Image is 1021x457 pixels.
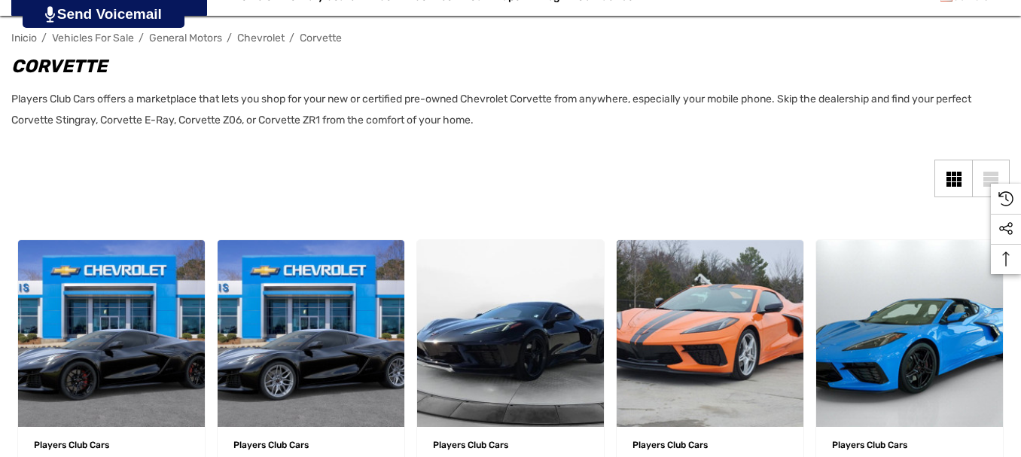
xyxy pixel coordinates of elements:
[943,360,1014,431] iframe: Tidio Chat
[18,240,205,427] a: 2025 Chevrolet Corvette Z06 2LZ VIN 1G1YE2D37S5607208,$135,210.00
[816,240,1003,427] img: For Sale: 2021 Chevrolet Corvette Stingray 2LT Z51 VIN 1G1YB2D48M5115775
[934,160,972,197] a: Grid View
[816,240,1003,427] a: 2021 Chevrolet Corvette Stingray 2LT Z51 VIN 1G1YB2D48M5115775,$68,999.00
[417,240,604,427] a: 2020 Chevrolet Corvette Stingray 3LT Z51 VIN 1G1Y82D4XL5106394,$64,989.00
[632,435,788,455] p: Players Club Cars
[972,160,1010,197] a: List View
[417,240,604,427] img: For Sale: 2020 Chevrolet Corvette Stingray 3LT Z51 VIN 1G1Y82D4XL5106394
[45,6,55,23] img: PjwhLS0gR2VuZXJhdG9yOiBHcmF2aXQuaW8gLS0+PHN2ZyB4bWxucz0iaHR0cDovL3d3dy53My5vcmcvMjAwMC9zdmciIHhtb...
[998,221,1013,236] svg: Social Media
[991,251,1021,267] svg: Top
[433,435,588,455] p: Players Club Cars
[11,25,1010,51] nav: Breadcrumb
[832,435,987,455] p: Players Club Cars
[218,240,404,427] img: For Sale: 2025 Chevrolet Corvette Z06 1LZ VIN 1G1YD2D32S5606812
[300,32,342,44] a: Corvette
[34,435,189,455] p: Players Club Cars
[52,32,134,44] a: Vehicles For Sale
[998,191,1013,206] svg: Recently Viewed
[218,240,404,427] a: 2025 Chevrolet Corvette Z06 1LZ VIN 1G1YD2D32S5606812,$117,215.00
[18,240,205,427] img: For Sale: 2025 Chevrolet Corvette Z06 2LZ VIN 1G1YE2D37S5607208
[233,435,389,455] p: Players Club Cars
[237,32,285,44] a: Chevrolet
[11,89,995,131] p: Players Club Cars offers a marketplace that lets you shop for your new or certified pre-owned Che...
[11,32,37,44] a: Inicio
[11,53,995,80] h1: Corvette
[617,240,803,427] a: 2023 Chevrolet Corvette Stingray Convertible 1LT VIN 1G1YA3D4XP5140450,$65,926.00
[617,240,803,427] img: For Sale: 2023 Chevrolet Corvette Stingray Convertible 1LT VIN 1G1YA3D4XP5140450
[149,32,222,44] a: General Motors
